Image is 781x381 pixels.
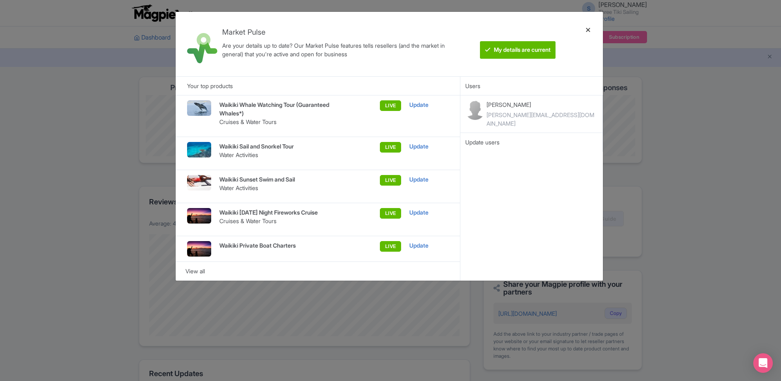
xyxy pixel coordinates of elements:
div: Domain: [DOMAIN_NAME] [21,21,90,28]
p: [PERSON_NAME] [486,100,598,109]
p: Waikiki Private Boat Charters [219,241,354,250]
div: v 4.0.25 [23,13,40,20]
img: 9.17.2024_Snorkel-603_fbai8y.jpg [187,142,211,157]
div: Your top products [176,76,460,95]
p: Water Activities [219,184,354,192]
img: logo_orange.svg [13,13,20,20]
btn: My details are current [480,41,556,59]
div: Update [409,241,449,250]
div: Keywords by Traffic [90,48,138,53]
div: [PERSON_NAME][EMAIL_ADDRESS][DOMAIN_NAME] [486,111,598,128]
p: Waikiki [DATE] Night Fireworks Cruise [219,208,354,217]
p: Waikiki Sunset Swim and Sail [219,175,354,184]
img: tab_keywords_by_traffic_grey.svg [81,47,88,54]
p: Water Activities [219,151,354,159]
div: Open Intercom Messenger [753,353,773,373]
img: bxbqrqds5bqaeg50gq4o.jpg [187,100,211,116]
img: contact-b11cc6e953956a0c50a2f97983291f06.png [465,100,485,120]
img: 2025.3-Sunset_FireworksImage5_y9faja.jpg [187,208,211,224]
h4: Market Pulse [222,28,457,36]
p: Waikiki Sail and Snorkel Tour [219,142,354,151]
img: website_grey.svg [13,21,20,28]
div: Update users [465,138,598,147]
div: Update [409,100,449,109]
p: Waikiki Whale Watching Tour (Guaranteed Whales*) [219,100,354,117]
div: Update [409,208,449,217]
div: Domain Overview [31,48,73,53]
img: market_pulse-1-0a5220b3d29e4a0de46fb7534bebe030.svg [187,33,217,63]
p: Cruises & Water Tours [219,117,354,126]
div: View all [185,267,451,276]
p: Cruises & Water Tours [219,217,354,225]
div: Update [409,142,449,151]
img: tab_domain_overview_orange.svg [22,47,29,54]
div: Are your details up to date? Our Market Pulse features tells resellers (and the market in general... [222,41,457,58]
img: 2025.3-Sunset_FireworksImage5_y9faja.jpg [187,241,211,257]
img: alexandrajordan-three_tiki_sailing-honolulu-2024--97_1_pmxnjn.jpg [187,175,211,190]
div: Users [460,76,603,95]
div: Update [409,175,449,184]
